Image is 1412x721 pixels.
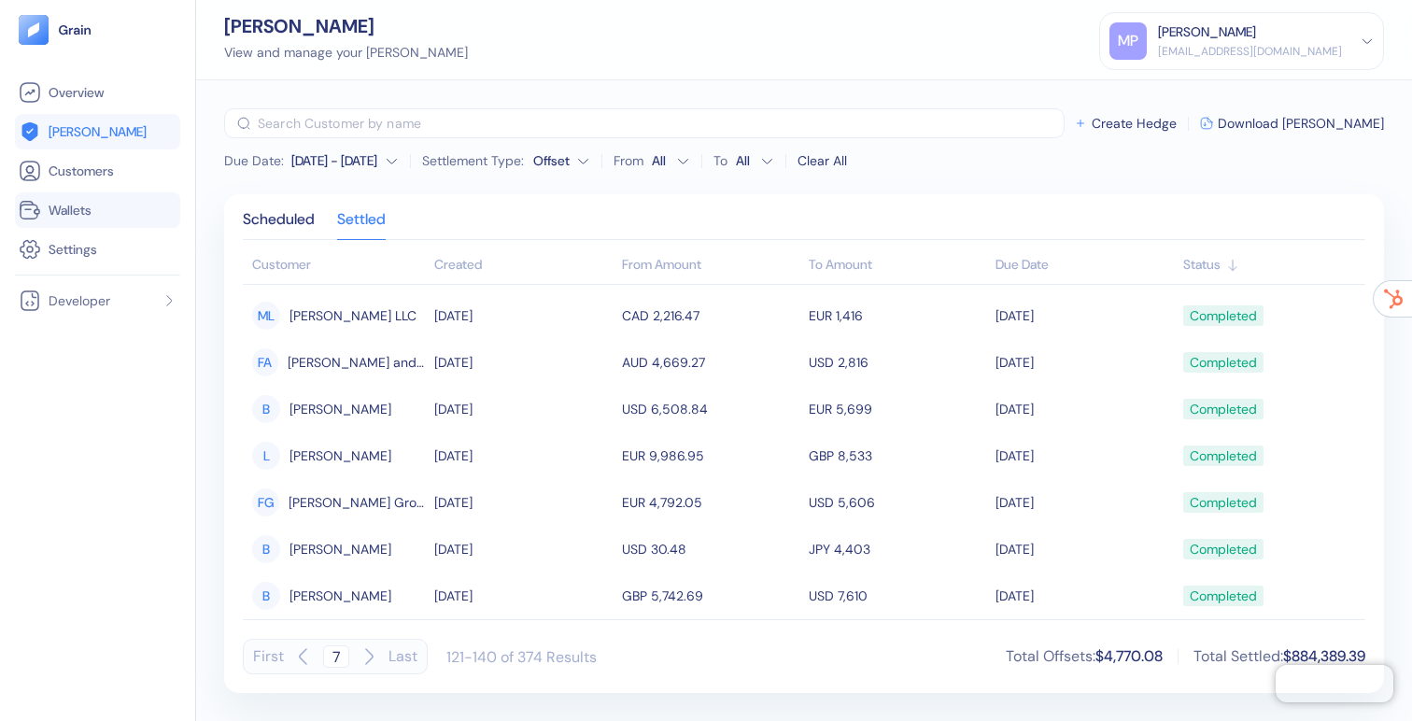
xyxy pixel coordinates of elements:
button: From [647,146,690,176]
div: Clear All [798,151,847,171]
div: [PERSON_NAME] [224,17,468,35]
div: FA [252,348,278,376]
td: [DATE] [991,432,1178,479]
span: Langworth-Koch [289,440,391,472]
button: Last [388,639,417,674]
a: Customers [19,160,176,182]
button: First [253,639,284,674]
div: Total Settled : [1193,645,1365,668]
span: $4,770.08 [1095,646,1163,666]
div: Sort ascending [995,255,1173,275]
span: Brown-Bednar [289,533,391,565]
td: GBP 5,742.69 [617,573,804,619]
a: Settings [19,238,176,261]
td: [DATE] [991,526,1178,573]
button: Create Hedge [1074,117,1177,130]
td: [DATE] [991,386,1178,432]
img: logo [58,23,92,36]
div: Completed [1190,393,1257,425]
td: EUR 5,699 [804,386,991,432]
span: Due Date : [224,151,284,170]
td: [DATE] [430,386,616,432]
a: Wallets [19,199,176,221]
td: [DATE] [991,292,1178,339]
td: AUD 4,669.27 [617,339,804,386]
td: [DATE] [991,479,1178,526]
div: L [252,442,280,470]
label: From [614,154,643,167]
span: Settings [49,240,97,259]
span: Brown-Bednar [289,580,391,612]
td: USD 6,508.84 [617,386,804,432]
div: Completed [1190,346,1257,378]
td: CAD 2,216.47 [617,292,804,339]
span: Wallets [49,201,92,219]
div: 121-140 of 374 Results [446,647,597,667]
button: Settlement Type: [533,146,590,176]
div: B [252,582,280,610]
button: Due Date:[DATE] - [DATE] [224,151,399,170]
img: logo-tablet-V2.svg [19,15,49,45]
span: Download [PERSON_NAME] [1218,117,1384,130]
div: FG [252,488,279,516]
td: EUR 9,986.95 [617,432,804,479]
a: Overview [19,81,176,104]
td: USD 2,816 [804,339,991,386]
div: B [252,395,280,423]
th: To Amount [804,247,991,285]
td: [DATE] [430,432,616,479]
div: View and manage your [PERSON_NAME] [224,43,468,63]
div: MP [1109,22,1147,60]
input: Search Customer by name [258,108,1065,138]
span: Developer [49,291,110,310]
div: Scheduled [243,213,315,239]
td: USD 30.48 [617,526,804,573]
span: Customers [49,162,114,180]
th: Customer [243,247,430,285]
div: Sort ascending [1183,255,1356,275]
iframe: Chatra live chat [1276,665,1393,702]
span: Fisher Group [289,487,425,518]
td: USD 5,606 [804,479,991,526]
div: B [252,535,280,563]
td: [DATE] [991,339,1178,386]
span: Create Hedge [1092,117,1177,130]
label: To [713,154,727,167]
div: [EMAIL_ADDRESS][DOMAIN_NAME] [1158,43,1342,60]
div: [PERSON_NAME] [1158,22,1256,42]
div: Completed [1190,580,1257,612]
span: Overview [49,83,104,102]
div: Completed [1190,440,1257,472]
td: [DATE] [430,339,616,386]
div: ML [252,302,280,330]
button: Download [PERSON_NAME] [1200,117,1384,130]
td: [DATE] [430,292,616,339]
th: From Amount [617,247,804,285]
label: Settlement Type: [422,154,524,167]
td: GBP 8,533 [804,432,991,479]
td: EUR 1,416 [804,292,991,339]
div: Settled [337,213,386,239]
td: EUR 4,792.05 [617,479,804,526]
div: [DATE] - [DATE] [291,151,377,170]
div: Sort ascending [434,255,612,275]
td: [DATE] [991,573,1178,619]
span: [PERSON_NAME] [49,122,147,141]
a: [PERSON_NAME] [19,120,176,143]
td: [DATE] [430,573,616,619]
td: USD 7,610 [804,573,991,619]
div: Total Offsets : [1006,645,1163,668]
div: Completed [1190,533,1257,565]
span: Fay and Sons [288,346,425,378]
button: To [731,146,774,176]
div: Completed [1190,300,1257,332]
td: [DATE] [430,526,616,573]
span: Murray LLC [289,300,417,332]
td: [DATE] [430,479,616,526]
span: $884,389.39 [1283,646,1365,666]
td: JPY 4,403 [804,526,991,573]
div: Completed [1190,487,1257,518]
span: Brown-Bednar [289,393,391,425]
